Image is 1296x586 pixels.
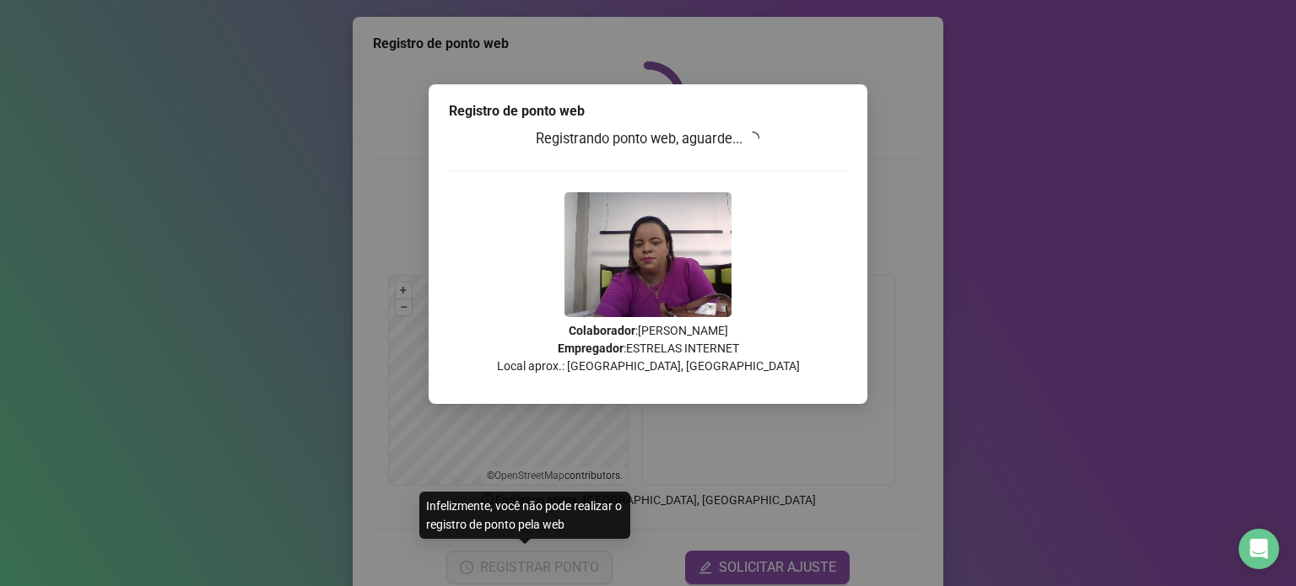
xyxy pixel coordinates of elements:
h3: Registrando ponto web, aguarde... [449,128,847,150]
div: Infelizmente, você não pode realizar o registro de ponto pela web [419,492,630,539]
img: 2Q== [564,192,732,317]
strong: Colaborador [569,324,635,337]
div: Open Intercom Messenger [1239,529,1279,569]
strong: Empregador [558,341,624,355]
div: Registro de ponto web [449,101,847,121]
p: : [PERSON_NAME] : ESTRELAS INTERNET Local aprox.: [GEOGRAPHIC_DATA], [GEOGRAPHIC_DATA] [449,322,847,375]
span: loading [744,130,762,148]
